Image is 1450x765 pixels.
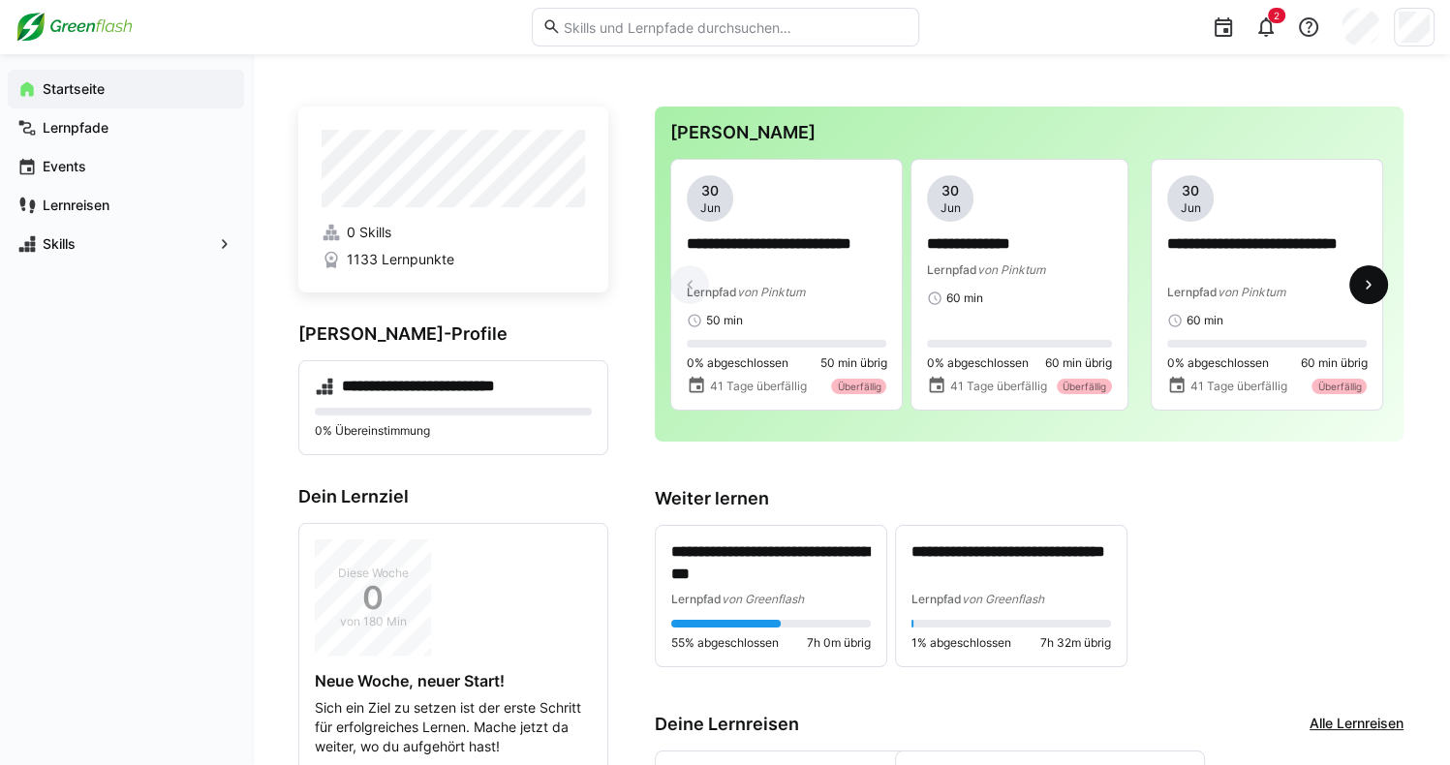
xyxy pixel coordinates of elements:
span: 1133 Lernpunkte [347,250,454,269]
span: 30 [1182,181,1199,200]
span: 50 min [706,313,743,328]
span: Jun [941,200,961,216]
h4: Neue Woche, neuer Start! [315,671,592,690]
span: 60 min übrig [1300,355,1367,371]
span: 41 Tage überfällig [950,379,1047,394]
h3: Deine Lernreisen [655,714,799,735]
span: von Pinktum [1218,285,1285,299]
span: 60 min [1187,313,1223,328]
span: 0% abgeschlossen [687,355,788,371]
span: Jun [1181,200,1201,216]
span: Lernpfad [927,262,977,277]
span: 60 min übrig [1045,355,1112,371]
h3: [PERSON_NAME] [670,122,1388,143]
div: Überfällig [831,379,886,394]
span: 7h 0m übrig [807,635,871,651]
p: 0% Übereinstimmung [315,423,592,439]
input: Skills und Lernpfade durchsuchen… [561,18,908,36]
p: Sich ein Ziel zu setzen ist der erste Schritt für erfolgreiches Lernen. Mache jetzt da weiter, wo... [315,698,592,756]
h3: [PERSON_NAME]-Profile [298,323,608,345]
span: Lernpfad [671,592,722,606]
span: 30 [941,181,959,200]
span: Lernpfad [687,285,737,299]
span: von Pinktum [977,262,1045,277]
span: 41 Tage überfällig [710,379,807,394]
span: Jun [700,200,721,216]
span: 30 [701,181,719,200]
div: Überfällig [1057,379,1112,394]
span: 50 min übrig [819,355,886,371]
span: Lernpfad [1167,285,1218,299]
span: 55% abgeschlossen [671,635,779,651]
span: 0% abgeschlossen [927,355,1029,371]
a: 0 Skills [322,223,585,242]
span: von Greenflash [722,592,804,606]
h3: Dein Lernziel [298,486,608,507]
span: Lernpfad [911,592,962,606]
span: 0 Skills [347,223,391,242]
h3: Weiter lernen [655,488,1404,509]
span: 60 min [946,291,983,306]
span: 41 Tage überfällig [1190,379,1287,394]
span: 7h 32m übrig [1040,635,1111,651]
span: von Greenflash [962,592,1044,606]
div: Überfällig [1311,379,1367,394]
span: 1% abgeschlossen [911,635,1011,651]
span: von Pinktum [737,285,805,299]
span: 2 [1274,10,1280,21]
span: 0% abgeschlossen [1167,355,1269,371]
a: Alle Lernreisen [1310,714,1404,735]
